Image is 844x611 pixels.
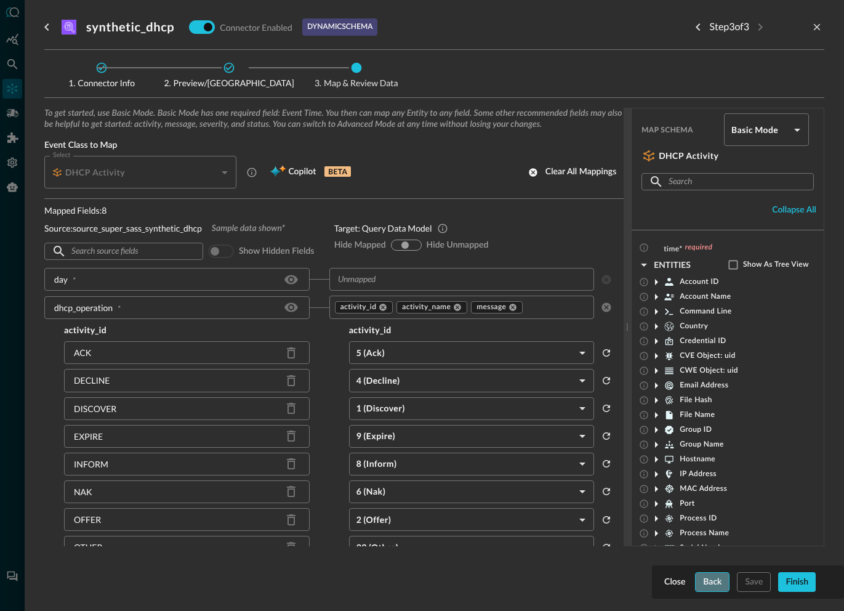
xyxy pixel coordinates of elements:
div: dhcp_operation [54,301,113,314]
button: Hide/Show source field [281,297,301,317]
h3: synthetic_dhcp [86,20,174,34]
span: Serial Number [680,543,729,553]
svg: DHCP Activity events report MAC to IP assignment via DHCP from a client or server. [246,167,257,178]
p: Mapped Fields: 8 [44,204,315,217]
button: clear selected values [599,300,614,315]
span: Hide Unmapped [427,240,489,251]
h5: Basic Mode [731,124,789,136]
h5: activity_id [44,324,329,336]
button: Clear all mappings [521,163,624,182]
span: Sample data shown* [212,223,285,234]
button: Delete source field [281,482,301,501]
div: DECLINE [74,374,110,387]
span: CWE Object: uid [680,366,738,376]
label: Select [53,150,70,160]
div: OFFER [74,513,101,526]
button: Finish [778,572,816,592]
button: reset selected values [599,426,614,446]
button: ENTITIES [637,255,698,275]
h5: activity_id [329,324,614,336]
h5: 2 (Offer) [356,514,575,526]
button: go back [37,17,57,37]
p: Connector Enabled [220,21,292,34]
input: Search source fields [71,240,175,263]
h5: 8 (Inform) [356,458,575,470]
div: show-all [391,240,422,251]
span: Show As Tree View [743,260,809,270]
div: OTHER [74,541,102,554]
p: dynamic schema [307,22,372,33]
span: Map & Review Data [304,79,409,87]
h5: DHCP Activity [65,166,125,179]
button: Delete source field [281,426,301,446]
div: INFORM [74,458,108,471]
button: Previous step [688,17,708,37]
span: activity_id [340,302,377,312]
span: Copilot [288,164,316,180]
input: Search [669,171,786,193]
span: Country [680,322,708,331]
div: message [471,301,523,314]
button: reset selected values [599,399,614,418]
div: NAK [74,485,92,498]
h5: 99 (Other) [356,541,575,554]
button: reset selected values [599,371,614,390]
button: reset selected values [599,343,614,363]
span: Preview/[GEOGRAPHIC_DATA] [164,79,294,87]
button: reset selected values [599,510,614,530]
div: ACK [74,346,91,359]
span: Credential ID [680,336,726,346]
span: Event Class to Map [44,140,624,151]
button: Delete source field [281,371,301,390]
span: MAC Address [680,484,727,494]
svg: Amazon Athena (for Amazon S3) [62,20,76,34]
span: activity_name [402,302,451,312]
button: Hide/Show source field [281,270,301,289]
button: Delete source field [281,510,301,530]
h5: DHCP Activity [659,150,718,162]
span: Connector Info [49,79,154,87]
button: reset selected values [599,482,614,501]
p: Target: Query Data Model [334,222,432,235]
span: Show hidden fields [239,246,314,257]
h5: 9 (Expire) [356,430,575,442]
h5: 1 (Discover) [356,402,575,415]
h5: 5 (Ack) [356,347,575,359]
span: File Hash [680,395,712,405]
button: Delete source field [281,454,301,474]
span: IP Address [680,469,717,479]
div: DISCOVER [74,402,116,415]
span: Map Schema [641,126,719,134]
span: Account Name [680,292,731,302]
span: message [476,302,506,312]
span: required [685,243,713,253]
svg: Query’s Data Model (QDM) is based on the Open Cybersecurity Schema Framework (OCSF). QDM aims to ... [437,223,448,234]
button: Delete source field [281,399,301,418]
span: Account ID [680,277,719,287]
button: Delete source field [281,538,301,557]
p: Step 3 of 3 [709,20,749,34]
div: activity_id [335,301,393,314]
h5: 4 (Decline) [356,374,575,387]
span: Group ID [680,425,712,435]
span: CVE Object: uid [680,351,735,361]
button: Delete source field [281,343,301,363]
button: reset selected values [599,538,614,557]
span: Hide Mapped [334,240,386,251]
button: Close [662,572,688,592]
div: day [54,273,68,286]
span: Port [680,499,694,509]
span: Email Address [680,381,728,390]
span: Process Name [680,528,729,538]
span: File Name [680,410,715,420]
button: reset selected values [599,454,614,474]
button: close-drawer [810,20,824,34]
div: EXPIRE [74,430,103,443]
span: To get started, use Basic Mode. Basic Mode has one required field: Event Time. You then can map a... [44,108,624,130]
button: Back [695,572,729,592]
span: Command Line [680,307,731,317]
input: Unmapped [333,272,571,287]
span: Process ID [680,514,717,524]
div: activity_name [396,301,467,314]
p: Source: source_super_sass_synthetic_dhcp [44,222,202,235]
